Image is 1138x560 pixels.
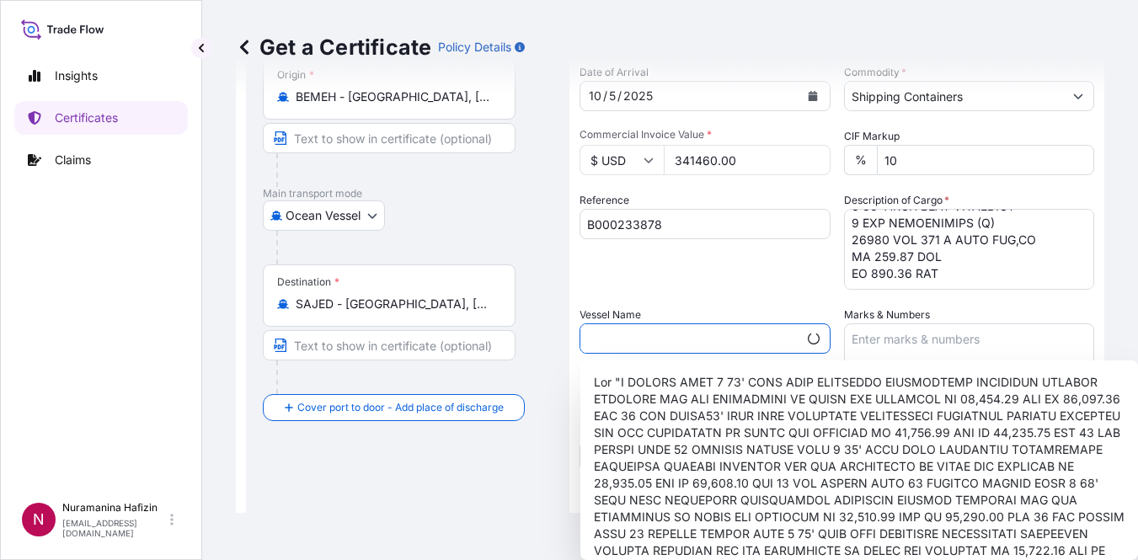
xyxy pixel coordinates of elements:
[580,424,831,438] span: Duty Cost
[845,81,1064,111] input: Type to search commodity
[297,399,504,416] span: Cover port to door - Add place of discharge
[263,187,553,200] p: Main transport mode
[799,83,826,109] button: Calendar
[587,86,603,106] div: month,
[622,86,654,106] div: year,
[580,128,831,141] span: Commercial Invoice Value
[296,296,494,312] input: Destination
[1063,81,1093,111] button: Show suggestions
[580,209,831,239] input: Enter booking reference
[296,88,494,105] input: Origin
[236,34,431,61] p: Get a Certificate
[286,207,361,224] span: Ocean Vessel
[617,86,622,106] div: /
[607,86,617,106] div: day,
[580,307,641,323] label: Vessel Name
[263,123,516,153] input: Text to appear on certificate
[798,323,830,355] button: Show suggestions
[844,145,877,175] div: %
[438,39,511,56] p: Policy Details
[664,145,831,175] input: Enter amount
[603,86,607,106] div: /
[55,109,118,126] p: Certificates
[844,307,930,323] label: Marks & Numbers
[877,145,1095,175] input: Enter percentage between 0 and 24%
[580,509,1094,522] p: Letter of Credit
[55,67,98,84] p: Insights
[263,330,516,360] input: Text to appear on certificate
[263,200,385,231] button: Select transport
[62,518,167,538] p: [EMAIL_ADDRESS][DOMAIN_NAME]
[844,128,900,145] label: CIF Markup
[62,501,167,515] p: Nuramanina Hafizin
[55,152,91,168] p: Claims
[844,192,949,209] label: Description of Cargo
[580,323,798,354] input: Type to search vessel name or IMO
[277,275,339,289] div: Destination
[33,511,45,528] span: N
[580,192,629,209] label: Reference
